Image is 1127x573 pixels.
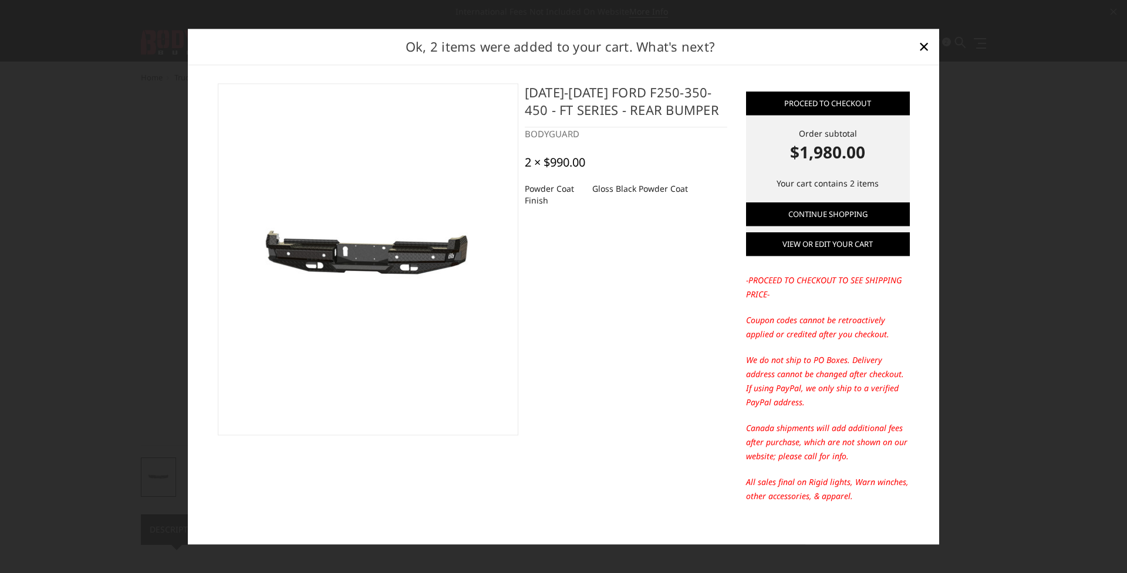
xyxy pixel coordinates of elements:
[746,91,910,115] a: Proceed to checkout
[207,37,915,56] h2: Ok, 2 items were added to your cart. What's next?
[746,273,910,301] p: -PROCEED TO CHECKOUT TO SEE SHIPPING PRICE-
[746,353,910,409] p: We do not ship to PO Boxes. Delivery address cannot be changed after checkout. If using PayPal, w...
[525,178,583,211] dt: Powder Coat Finish
[224,191,512,328] img: 2023-2025 Ford F250-350-450 - FT Series - Rear Bumper
[746,202,910,226] a: Continue Shopping
[525,127,727,141] div: BODYGUARD
[746,232,910,256] a: View or edit your cart
[746,475,910,503] p: All sales final on Rigid lights, Warn winches, other accessories, & apparel.
[1068,517,1127,573] iframe: Chat Widget
[746,177,910,191] p: Your cart contains 2 items
[746,421,910,463] p: Canada shipments will add additional fees after purchase, which are not shown on our website; ple...
[919,34,929,59] span: ×
[746,127,910,164] div: Order subtotal
[525,83,727,127] h4: [DATE]-[DATE] Ford F250-350-450 - FT Series - Rear Bumper
[592,178,688,199] dd: Gloss Black Powder Coat
[525,155,585,169] div: 2 × $990.00
[746,313,910,341] p: Coupon codes cannot be retroactively applied or credited after you checkout.
[915,38,933,56] a: Close
[746,140,910,164] strong: $1,980.00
